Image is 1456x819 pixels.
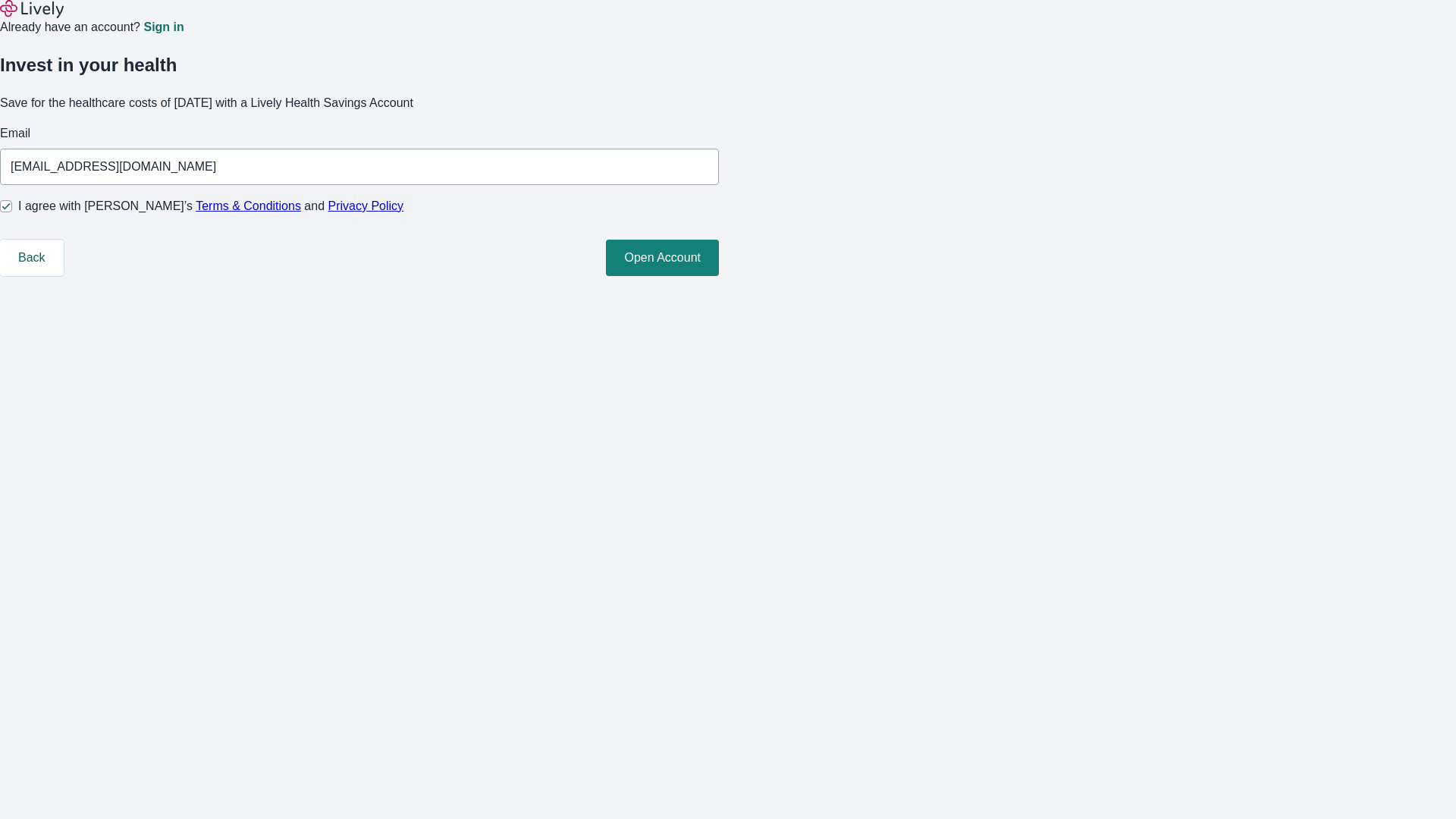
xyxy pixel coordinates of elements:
a: Privacy Policy [328,199,404,212]
button: Open Account [606,240,719,276]
a: Sign in [143,21,184,33]
a: Terms & Conditions [196,199,301,212]
span: I agree with [PERSON_NAME]’s and [18,197,403,215]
